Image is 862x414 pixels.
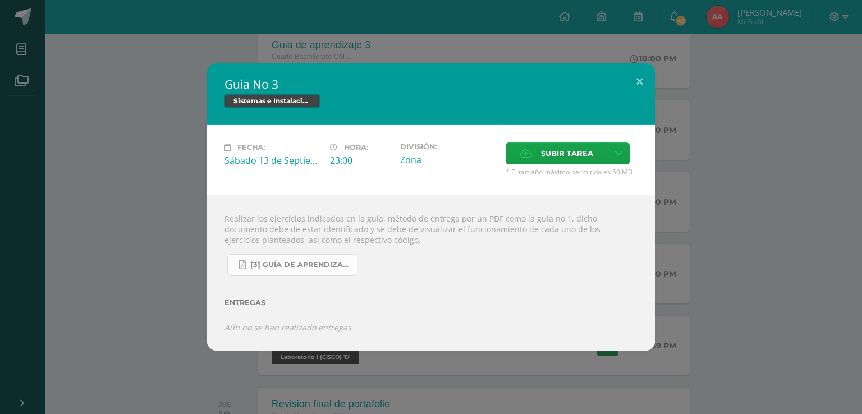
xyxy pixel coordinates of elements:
[506,167,638,177] span: * El tamaño máximo permitido es 50 MB
[207,195,655,351] div: Realizar los ejercicios indicados en la guía, método de entrega por un PDF como la guía no 1, dic...
[344,143,368,151] span: Hora:
[623,63,655,101] button: Close (Esc)
[224,154,321,167] div: Sábado 13 de Septiembre
[250,260,351,269] span: [3] Guía de Aprendizaje - Sistemas e Instalación de Software.pdf
[224,76,638,92] h2: Guia No 3
[541,143,593,164] span: Subir tarea
[400,154,497,166] div: Zona
[227,254,357,276] a: [3] Guía de Aprendizaje - Sistemas e Instalación de Software.pdf
[224,94,320,108] span: Sistemas e Instalación de Software (Desarrollo de Software)
[400,142,497,151] label: División:
[330,154,391,167] div: 23:00
[237,143,265,151] span: Fecha:
[224,322,351,333] i: Aún no se han realizado entregas
[224,298,638,307] label: Entregas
